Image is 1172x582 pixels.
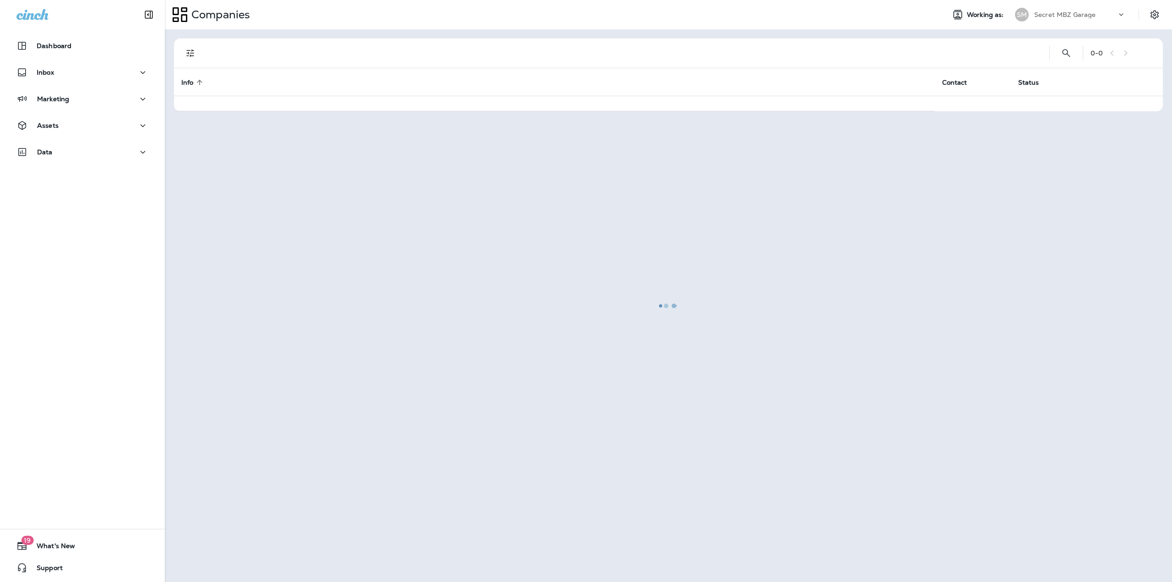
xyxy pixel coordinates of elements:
[9,63,156,82] button: Inbox
[9,559,156,577] button: Support
[21,536,33,545] span: 19
[136,5,162,24] button: Collapse Sidebar
[37,95,69,103] p: Marketing
[1034,11,1096,18] p: Secret MBZ Garage
[37,69,54,76] p: Inbox
[9,143,156,161] button: Data
[37,122,59,129] p: Assets
[188,8,250,22] p: Companies
[967,11,1006,19] span: Working as:
[37,148,53,156] p: Data
[9,116,156,135] button: Assets
[9,537,156,555] button: 19What's New
[37,42,71,49] p: Dashboard
[1015,8,1029,22] div: SM
[27,542,75,553] span: What's New
[27,564,63,575] span: Support
[1146,6,1163,23] button: Settings
[9,37,156,55] button: Dashboard
[9,90,156,108] button: Marketing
